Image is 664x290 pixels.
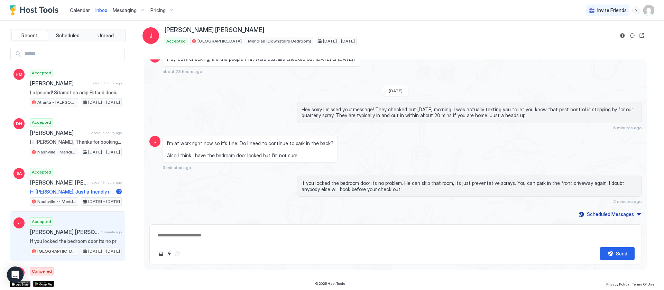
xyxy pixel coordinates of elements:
[18,220,20,226] span: ⁨J
[30,90,122,96] span: Lo Ipsumd! Sitamet co adip Elitsed doeiusm! Temp'i utla etdolorem aliquaenima mi veniamq nost exe...
[30,129,89,136] span: [PERSON_NAME]
[30,179,89,186] span: [PERSON_NAME] [PERSON_NAME]
[91,180,122,185] span: about 19 hours ago
[70,7,90,13] span: Calendar
[32,119,51,125] span: Accepted
[88,149,120,155] span: [DATE] - [DATE]
[323,38,355,44] span: [DATE] - [DATE]
[30,228,99,235] span: ⁨[PERSON_NAME]⁩ [PERSON_NAME]
[163,69,202,74] span: about 23 hours ago
[154,138,156,144] span: ⁨J
[197,38,311,44] span: [GEOGRAPHIC_DATA] -- Meridian (Downstairs Bedroom)
[113,7,137,13] span: Messaging
[166,38,186,44] span: Accepted
[600,247,635,260] button: Send
[17,170,22,177] span: EA
[157,250,165,258] button: Upload image
[632,280,654,287] a: Terms Of Use
[638,31,646,40] button: Open reservation
[32,218,51,225] span: Accepted
[117,189,121,194] span: 12
[37,99,76,105] span: Atlanta - [PERSON_NAME] (Half Duplex - Side A)
[302,180,637,192] span: If you locked the bedroom door its no problem. He can skip that room, its just preventative spray...
[16,71,22,77] span: HM
[88,198,120,205] span: [DATE] - [DATE]
[16,121,22,127] span: DN
[606,282,629,286] span: Privacy Policy
[167,56,356,62] span: Hey. Just checking, are the people that were upstairs checked out [DATE] or [DATE]?
[37,149,76,155] span: Nashville - Meridian (Entire House)
[30,80,90,87] span: [PERSON_NAME]
[30,238,122,244] span: If you locked the bedroom door its no problem. He can skip that room, its just preventative spray...
[613,199,642,204] span: 2 minutes ago
[10,5,62,16] a: Host Tools Logo
[32,70,51,76] span: Accepted
[167,140,333,159] span: I’m at work right now so it’s fine. Do I need to continue to park in the back? Also I think I hav...
[88,99,120,105] span: [DATE] - [DATE]
[93,81,122,85] span: about 3 hours ago
[22,48,124,60] input: Input Field
[87,31,124,40] button: Unread
[165,26,264,34] span: ⁨[PERSON_NAME]⁩ [PERSON_NAME]
[88,248,120,254] span: [DATE] - [DATE]
[315,281,345,286] span: © 2025 Host Tools
[10,29,126,42] div: tab-group
[632,282,654,286] span: Terms Of Use
[32,169,51,175] span: Accepted
[150,7,166,13] span: Pricing
[33,281,54,287] a: Google Play Store
[21,32,38,39] span: Recent
[10,281,30,287] a: App Store
[613,125,642,130] span: 6 minutes ago
[30,139,122,145] span: Hi [PERSON_NAME], Thanks for booking our place! On the morning of your check-in, you'll receive a...
[618,31,627,40] button: Reservation information
[98,32,114,39] span: Unread
[30,189,113,195] span: Hi [PERSON_NAME], Just a friendly reminder that your check-out is scheduled for [DATE] at 11 am. ...
[37,248,76,254] span: [GEOGRAPHIC_DATA] -- Meridian (Downstairs Bedroom)
[7,266,24,283] div: Open Intercom Messenger
[628,31,636,40] button: Sync reservation
[616,250,627,257] div: Send
[56,32,80,39] span: Scheduled
[91,131,122,135] span: about 16 hours ago
[49,31,86,40] button: Scheduled
[389,88,403,93] span: [DATE]
[165,250,173,258] button: Quick reply
[101,230,122,234] span: 1 minute ago
[32,268,52,274] span: Cancelled
[149,31,153,40] span: ⁨J
[95,7,107,13] span: Inbox
[606,280,629,287] a: Privacy Policy
[37,198,76,205] span: Nashville -- Meridian (Upstairs Master Bedroom)
[163,165,191,170] span: 3 minutes ago
[587,211,634,218] div: Scheduled Messages
[578,209,642,219] button: Scheduled Messages
[11,31,48,40] button: Recent
[95,7,107,14] a: Inbox
[302,106,637,119] span: Hey sorry I missed your message! They checked out [DATE] morning. I was actually texting you to l...
[70,7,90,14] a: Calendar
